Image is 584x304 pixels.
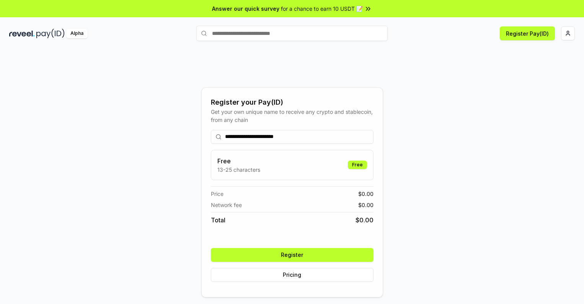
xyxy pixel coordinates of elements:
[217,166,260,174] p: 13-25 characters
[36,29,65,38] img: pay_id
[348,161,367,169] div: Free
[211,268,374,282] button: Pricing
[356,215,374,225] span: $ 0.00
[211,190,223,198] span: Price
[281,5,363,13] span: for a chance to earn 10 USDT 📝
[9,29,35,38] img: reveel_dark
[211,108,374,124] div: Get your own unique name to receive any crypto and stablecoin, from any chain
[217,156,260,166] h3: Free
[211,201,242,209] span: Network fee
[211,248,374,262] button: Register
[358,201,374,209] span: $ 0.00
[212,5,279,13] span: Answer our quick survey
[500,26,555,40] button: Register Pay(ID)
[66,29,88,38] div: Alpha
[358,190,374,198] span: $ 0.00
[211,215,225,225] span: Total
[211,97,374,108] div: Register your Pay(ID)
